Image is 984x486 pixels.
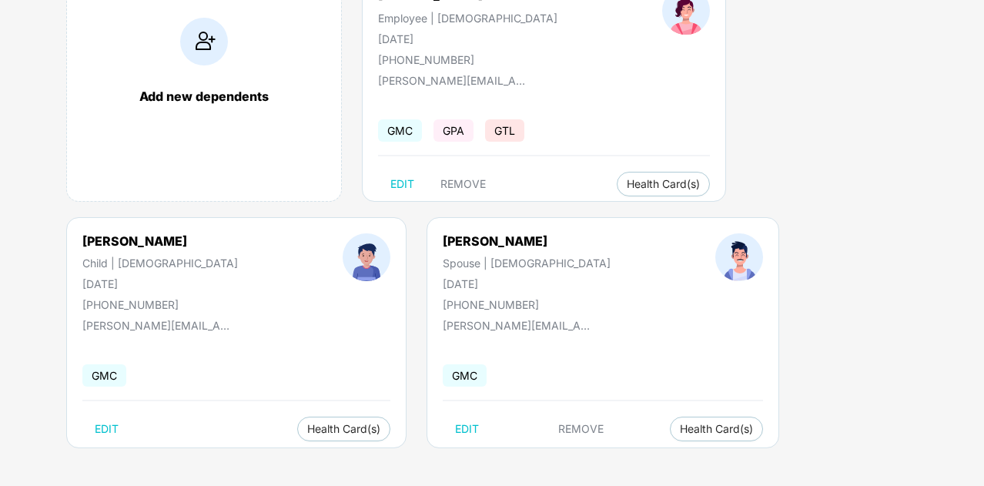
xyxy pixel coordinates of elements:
span: Health Card(s) [307,425,380,433]
span: EDIT [455,423,479,435]
div: [PERSON_NAME] [82,233,238,249]
button: Health Card(s) [670,417,763,441]
div: [PERSON_NAME][EMAIL_ADDRESS][DOMAIN_NAME] [82,319,236,332]
button: Health Card(s) [617,172,710,196]
button: EDIT [82,417,131,441]
span: REMOVE [558,423,604,435]
button: REMOVE [546,417,616,441]
span: Health Card(s) [680,425,753,433]
div: [PHONE_NUMBER] [82,298,238,311]
button: REMOVE [428,172,498,196]
div: [PHONE_NUMBER] [378,53,557,66]
button: EDIT [378,172,427,196]
div: Child | [DEMOGRAPHIC_DATA] [82,256,238,270]
div: [DATE] [82,277,238,290]
div: Add new dependents [82,89,326,104]
button: Health Card(s) [297,417,390,441]
span: GMC [82,364,126,387]
img: addIcon [180,18,228,65]
span: GPA [433,119,474,142]
img: profileImage [343,233,390,281]
div: [PERSON_NAME][EMAIL_ADDRESS][DOMAIN_NAME] [443,319,597,332]
span: EDIT [390,178,414,190]
div: Spouse | [DEMOGRAPHIC_DATA] [443,256,611,270]
span: GMC [378,119,422,142]
span: REMOVE [440,178,486,190]
span: GMC [443,364,487,387]
div: Employee | [DEMOGRAPHIC_DATA] [378,12,557,25]
img: profileImage [715,233,763,281]
span: GTL [485,119,524,142]
div: [DATE] [443,277,611,290]
div: [PERSON_NAME] [443,233,611,249]
div: [PERSON_NAME][EMAIL_ADDRESS][DOMAIN_NAME] [378,74,532,87]
span: Health Card(s) [627,180,700,188]
button: EDIT [443,417,491,441]
span: EDIT [95,423,119,435]
div: [PHONE_NUMBER] [443,298,611,311]
div: [DATE] [378,32,557,45]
